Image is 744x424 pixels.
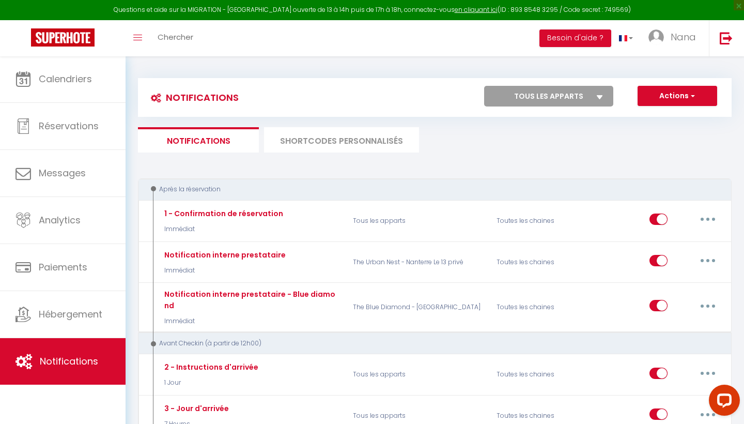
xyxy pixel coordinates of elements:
div: Notification interne prestataire - Blue diamond [162,289,339,311]
div: 1 - Confirmation de réservation [162,208,283,219]
p: Immédiat [162,266,286,276]
div: Toutes les chaines [490,360,585,390]
button: Besoin d'aide ? [539,29,611,47]
a: ... Nana [641,20,709,56]
button: Actions [638,86,717,107]
p: Immédiat [162,224,283,234]
div: Avant Checkin (à partir de 12h00) [148,339,711,349]
div: Après la réservation [148,185,711,194]
div: Toutes les chaines [490,289,585,326]
p: Immédiat [162,316,339,326]
div: Notification interne prestataire [162,249,286,261]
span: Hébergement [39,308,102,321]
div: Toutes les chaines [490,206,585,236]
a: Chercher [150,20,201,56]
span: Messages [39,166,86,179]
span: Calendriers [39,72,92,85]
li: SHORTCODES PERSONNALISÉS [264,127,419,153]
span: Notifications [40,355,98,368]
p: Tous les apparts [346,360,490,390]
p: The Blue Diamond - [GEOGRAPHIC_DATA] [346,289,490,326]
p: 1 Jour [162,378,258,388]
li: Notifications [138,127,259,153]
div: Toutes les chaines [490,247,585,277]
iframe: LiveChat chat widget [701,381,744,424]
h3: Notifications [146,86,239,109]
div: 2 - Instructions d'arrivée [162,361,258,373]
a: en cliquant ici [455,5,498,14]
img: ... [648,29,664,45]
span: Analytics [39,214,81,226]
img: Super Booking [31,28,95,47]
span: Paiements [39,261,87,274]
p: Tous les apparts [346,206,490,236]
span: Chercher [158,32,193,42]
p: The Urban Nest - Nanterre Le 13 privé [346,247,490,277]
span: Réservations [39,119,99,132]
div: 3 - Jour d'arrivée [162,403,229,414]
span: Nana [671,31,696,43]
img: logout [720,32,733,44]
